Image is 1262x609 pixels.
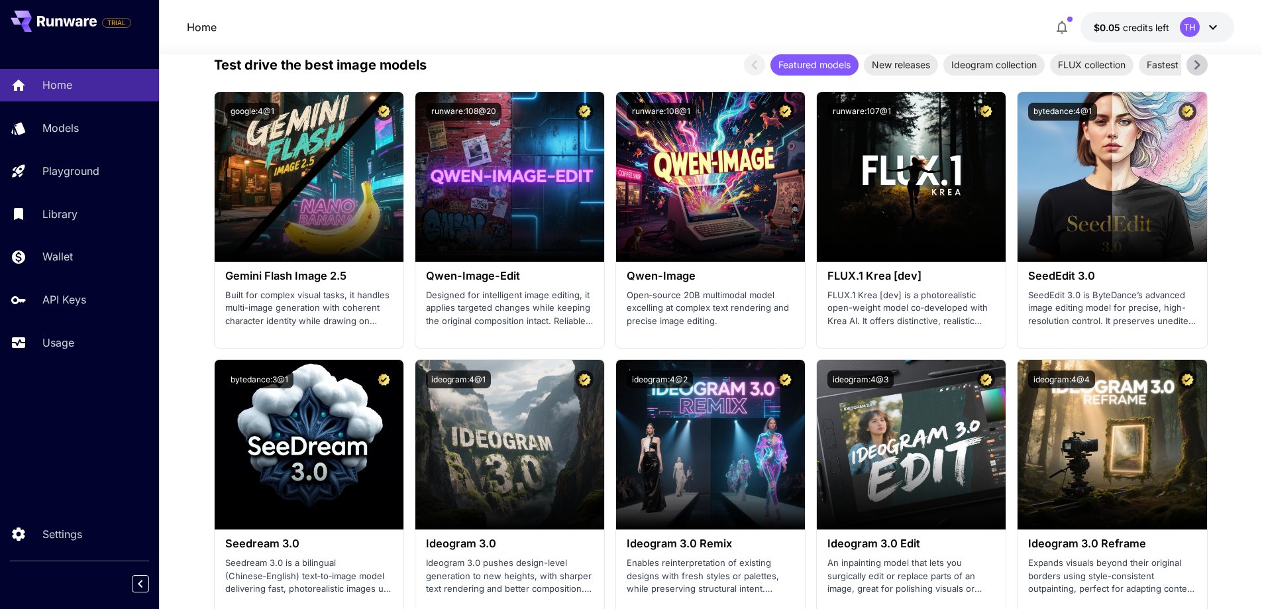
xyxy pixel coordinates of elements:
h3: Ideogram 3.0 Edit [827,537,995,550]
div: New releases [864,54,938,76]
img: alt [817,92,1006,262]
h3: Ideogram 3.0 Reframe [1028,537,1196,550]
h3: Seedream 3.0 [225,537,393,550]
button: bytedance:4@1 [1028,103,1097,121]
div: $0.05 [1094,21,1169,34]
button: Certified Model – Vetted for best performance and includes a commercial license. [977,370,995,388]
span: credits left [1123,22,1169,33]
button: runware:107@1 [827,103,896,121]
p: API Keys [42,292,86,307]
p: Playground [42,163,99,179]
span: TRIAL [103,18,131,28]
p: Built for complex visual tasks, it handles multi-image generation with coherent character identit... [225,289,393,328]
img: alt [616,360,805,529]
img: alt [817,360,1006,529]
button: ideogram:4@3 [827,370,894,388]
img: alt [1018,92,1206,262]
h3: FLUX.1 Krea [dev] [827,270,995,282]
span: Fastest models [1139,58,1220,72]
button: Certified Model – Vetted for best performance and includes a commercial license. [576,103,594,121]
div: Fastest models [1139,54,1220,76]
span: Featured models [770,58,859,72]
div: Collapse sidebar [142,572,159,596]
nav: breadcrumb [187,19,217,35]
p: SeedEdit 3.0 is ByteDance’s advanced image editing model for precise, high-resolution control. It... [1028,289,1196,328]
h3: Ideogram 3.0 Remix [627,537,794,550]
p: Enables reinterpretation of existing designs with fresh styles or palettes, while preserving stru... [627,557,794,596]
h3: Qwen-Image-Edit [426,270,594,282]
button: Certified Model – Vetted for best performance and includes a commercial license. [776,370,794,388]
button: Collapse sidebar [132,575,149,592]
h3: SeedEdit 3.0 [1028,270,1196,282]
img: alt [215,360,403,529]
p: Models [42,120,79,136]
button: bytedance:3@1 [225,370,293,388]
h3: Gemini Flash Image 2.5 [225,270,393,282]
button: ideogram:4@2 [627,370,693,388]
button: ideogram:4@4 [1028,370,1095,388]
button: Certified Model – Vetted for best performance and includes a commercial license. [375,103,393,121]
button: Certified Model – Vetted for best performance and includes a commercial license. [977,103,995,121]
img: alt [215,92,403,262]
button: Certified Model – Vetted for best performance and includes a commercial license. [1179,103,1196,121]
button: $0.05TH [1080,12,1234,42]
a: Home [187,19,217,35]
img: alt [415,92,604,262]
button: ideogram:4@1 [426,370,491,388]
p: Expands visuals beyond their original borders using style-consistent outpainting, perfect for ada... [1028,557,1196,596]
p: Designed for intelligent image editing, it applies targeted changes while keeping the original co... [426,289,594,328]
button: runware:108@1 [627,103,696,121]
p: An inpainting model that lets you surgically edit or replace parts of an image, great for polishi... [827,557,995,596]
p: Settings [42,526,82,542]
p: Wallet [42,249,73,264]
div: Ideogram collection [943,54,1045,76]
span: New releases [864,58,938,72]
button: Certified Model – Vetted for best performance and includes a commercial license. [1179,370,1196,388]
p: Ideogram 3.0 pushes design-level generation to new heights, with sharper text rendering and bette... [426,557,594,596]
span: $0.05 [1094,22,1123,33]
button: google:4@1 [225,103,280,121]
p: Home [42,77,72,93]
span: FLUX collection [1050,58,1133,72]
p: Usage [42,335,74,351]
button: Certified Model – Vetted for best performance and includes a commercial license. [776,103,794,121]
p: FLUX.1 Krea [dev] is a photorealistic open-weight model co‑developed with Krea AI. It offers dist... [827,289,995,328]
img: alt [1018,360,1206,529]
p: Library [42,206,78,222]
span: Ideogram collection [943,58,1045,72]
h3: Ideogram 3.0 [426,537,594,550]
button: Certified Model – Vetted for best performance and includes a commercial license. [576,370,594,388]
img: alt [616,92,805,262]
div: Featured models [770,54,859,76]
button: runware:108@20 [426,103,501,121]
img: alt [415,360,604,529]
h3: Qwen-Image [627,270,794,282]
p: Open‑source 20B multimodal model excelling at complex text rendering and precise image editing. [627,289,794,328]
p: Test drive the best image models [214,55,427,75]
p: Seedream 3.0 is a bilingual (Chinese‑English) text‑to‑image model delivering fast, photorealistic... [225,557,393,596]
div: FLUX collection [1050,54,1133,76]
div: TH [1180,17,1200,37]
button: Certified Model – Vetted for best performance and includes a commercial license. [375,370,393,388]
span: Add your payment card to enable full platform functionality. [102,15,131,30]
